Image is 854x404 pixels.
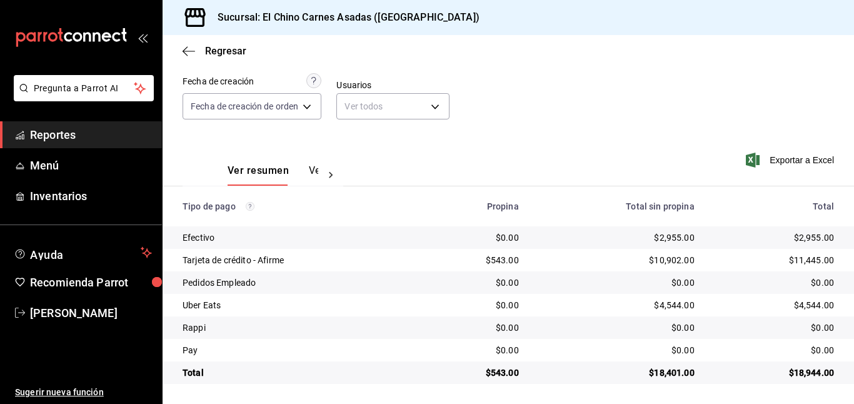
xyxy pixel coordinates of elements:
[715,299,834,311] div: $4,544.00
[228,164,318,186] div: navigation tabs
[34,82,134,95] span: Pregunta a Parrot AI
[246,202,254,211] svg: Los pagos realizados con Pay y otras terminales son montos brutos.
[14,75,154,101] button: Pregunta a Parrot AI
[433,321,519,334] div: $0.00
[208,10,480,25] h3: Sucursal: El Chino Carnes Asadas ([GEOGRAPHIC_DATA])
[30,126,152,143] span: Reportes
[183,231,413,244] div: Efectivo
[183,75,254,88] div: Fecha de creación
[433,276,519,289] div: $0.00
[539,366,695,379] div: $18,401.00
[183,321,413,334] div: Rappi
[433,344,519,356] div: $0.00
[183,254,413,266] div: Tarjeta de crédito - Afirme
[715,201,834,211] div: Total
[228,164,289,186] button: Ver resumen
[715,254,834,266] div: $11,445.00
[183,366,413,379] div: Total
[748,153,834,168] button: Exportar a Excel
[433,254,519,266] div: $543.00
[715,366,834,379] div: $18,944.00
[539,276,695,289] div: $0.00
[539,344,695,356] div: $0.00
[433,366,519,379] div: $543.00
[539,201,695,211] div: Total sin propina
[336,93,450,119] div: Ver todos
[30,245,136,260] span: Ayuda
[539,254,695,266] div: $10,902.00
[309,164,356,186] button: Ver pagos
[205,45,246,57] span: Regresar
[183,344,413,356] div: Pay
[183,276,413,289] div: Pedidos Empleado
[433,299,519,311] div: $0.00
[183,45,246,57] button: Regresar
[539,231,695,244] div: $2,955.00
[30,305,152,321] span: [PERSON_NAME]
[191,100,298,113] span: Fecha de creación de orden
[433,231,519,244] div: $0.00
[715,344,834,356] div: $0.00
[138,33,148,43] button: open_drawer_menu
[183,201,413,211] div: Tipo de pago
[30,274,152,291] span: Recomienda Parrot
[336,81,450,89] label: Usuarios
[9,91,154,104] a: Pregunta a Parrot AI
[30,157,152,174] span: Menú
[715,321,834,334] div: $0.00
[30,188,152,205] span: Inventarios
[539,299,695,311] div: $4,544.00
[183,299,413,311] div: Uber Eats
[715,276,834,289] div: $0.00
[15,386,152,399] span: Sugerir nueva función
[715,231,834,244] div: $2,955.00
[433,201,519,211] div: Propina
[539,321,695,334] div: $0.00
